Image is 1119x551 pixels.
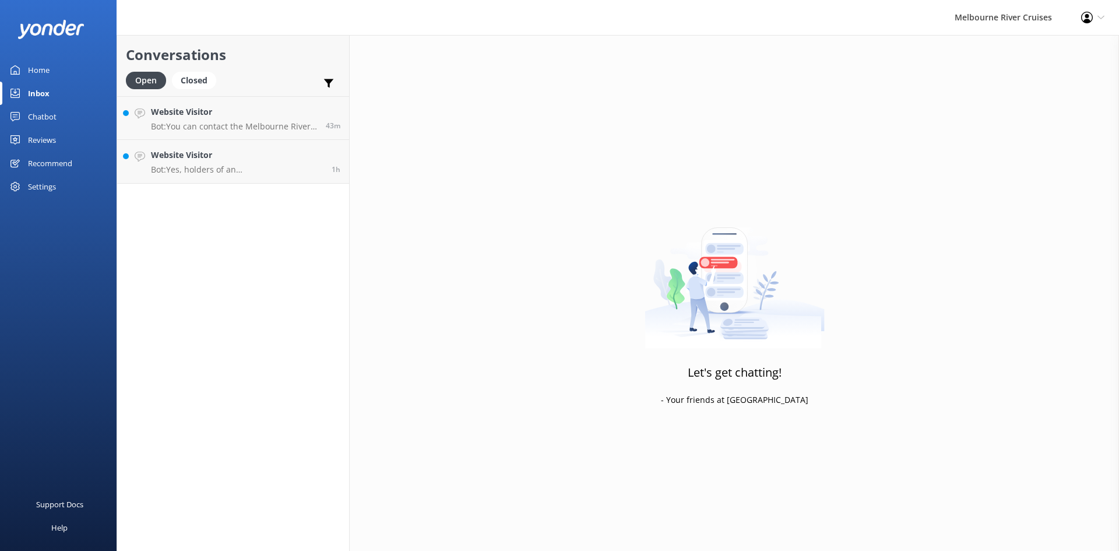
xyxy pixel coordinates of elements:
div: Support Docs [36,493,83,516]
a: Website VisitorBot:Yes, holders of an [DEMOGRAPHIC_DATA] student card are eligible for concession... [117,140,349,184]
div: Reviews [28,128,56,152]
div: Recommend [28,152,72,175]
a: Website VisitorBot:You can contact the Melbourne River Cruises team by emailing [EMAIL_ADDRESS][D... [117,96,349,140]
div: Inbox [28,82,50,105]
h2: Conversations [126,44,340,66]
p: Bot: Yes, holders of an [DEMOGRAPHIC_DATA] student card are eligible for concession fares on our ... [151,164,323,175]
h4: Website Visitor [151,106,317,118]
img: artwork of a man stealing a conversation from at giant smartphone [645,203,825,349]
div: Open [126,72,166,89]
span: Oct 02 2025 02:42pm (UTC +10:00) Australia/Sydney [326,121,340,131]
a: Closed [172,73,222,86]
div: Home [28,58,50,82]
div: Closed [172,72,216,89]
h3: Let's get chatting! [688,363,782,382]
span: Oct 02 2025 02:15pm (UTC +10:00) Australia/Sydney [332,164,340,174]
div: Help [51,516,68,539]
div: Chatbot [28,105,57,128]
p: Bot: You can contact the Melbourne River Cruises team by emailing [EMAIL_ADDRESS][DOMAIN_NAME]. F... [151,121,317,132]
p: - Your friends at [GEOGRAPHIC_DATA] [661,394,808,406]
div: Settings [28,175,56,198]
img: yonder-white-logo.png [17,20,85,39]
h4: Website Visitor [151,149,323,162]
a: Open [126,73,172,86]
